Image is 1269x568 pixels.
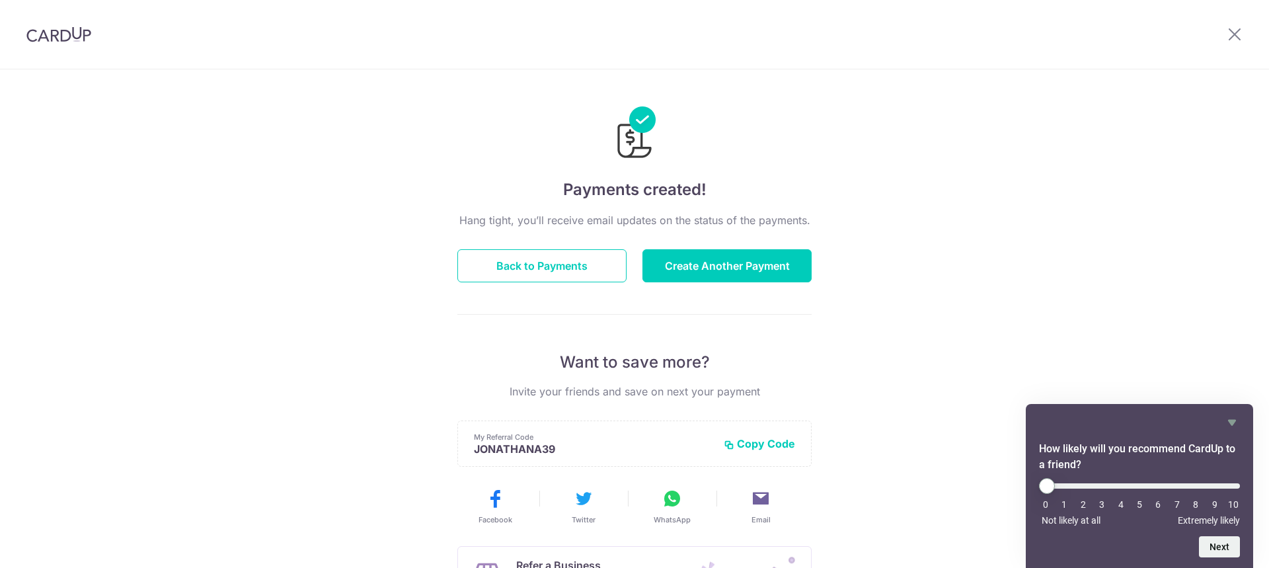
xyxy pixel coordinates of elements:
h2: How likely will you recommend CardUp to a friend? Select an option from 0 to 10, with 0 being Not... [1039,441,1240,473]
span: Twitter [572,514,596,525]
span: Extremely likely [1178,515,1240,526]
button: Back to Payments [457,249,627,282]
p: Want to save more? [457,352,812,373]
li: 3 [1095,499,1108,510]
li: 6 [1151,499,1165,510]
p: My Referral Code [474,432,713,442]
button: Facebook [456,488,534,525]
span: WhatsApp [654,514,691,525]
p: Hang tight, you’ll receive email updates on the status of the payments. [457,212,812,228]
p: Invite your friends and save on next your payment [457,384,812,399]
li: 4 [1114,499,1128,510]
img: Payments [613,106,656,162]
li: 1 [1057,499,1071,510]
button: Email [722,488,800,525]
li: 2 [1077,499,1090,510]
button: Next question [1199,536,1240,557]
li: 0 [1039,499,1052,510]
span: Not likely at all [1042,515,1100,526]
span: Facebook [479,514,512,525]
div: How likely will you recommend CardUp to a friend? Select an option from 0 to 10, with 0 being Not... [1039,478,1240,526]
img: CardUp [26,26,91,42]
button: Hide survey [1224,415,1240,430]
li: 5 [1133,499,1146,510]
li: 7 [1171,499,1184,510]
li: 8 [1189,499,1202,510]
button: WhatsApp [633,488,711,525]
li: 9 [1208,499,1221,510]
button: Twitter [545,488,623,525]
p: JONATHANA39 [474,442,713,456]
div: How likely will you recommend CardUp to a friend? Select an option from 0 to 10, with 0 being Not... [1039,415,1240,557]
span: Email [751,514,771,525]
h4: Payments created! [457,178,812,202]
button: Create Another Payment [642,249,812,282]
button: Copy Code [724,437,795,450]
li: 10 [1227,499,1240,510]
